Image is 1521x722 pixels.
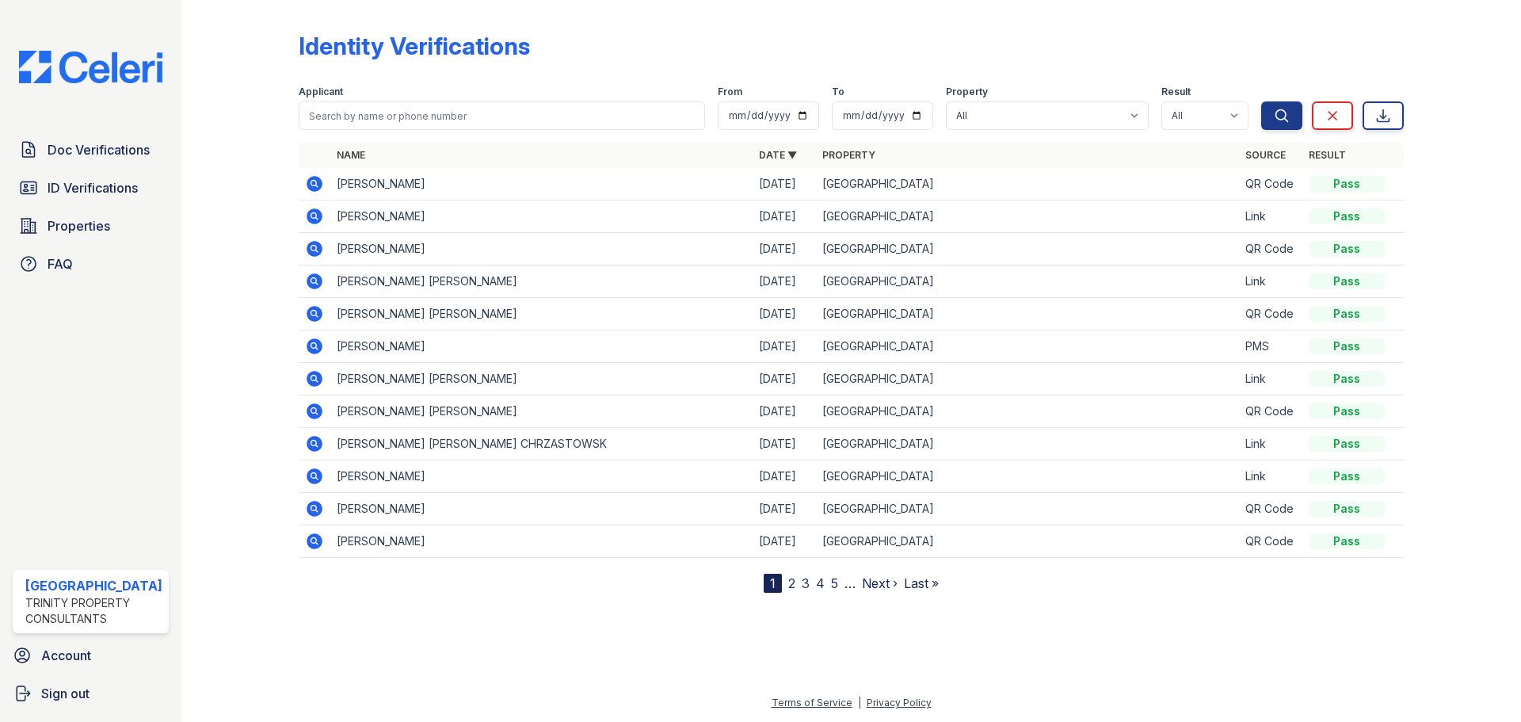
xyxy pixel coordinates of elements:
[1309,149,1346,161] a: Result
[6,678,175,709] a: Sign out
[1309,338,1385,354] div: Pass
[772,697,852,709] a: Terms of Service
[1309,533,1385,549] div: Pass
[1239,201,1302,233] td: Link
[764,574,782,593] div: 1
[1239,298,1302,330] td: QR Code
[759,149,797,161] a: Date ▼
[844,574,856,593] span: …
[1309,436,1385,452] div: Pass
[904,575,939,591] a: Last »
[816,428,1238,460] td: [GEOGRAPHIC_DATA]
[25,576,162,595] div: [GEOGRAPHIC_DATA]
[1309,468,1385,484] div: Pass
[1309,306,1385,322] div: Pass
[330,395,753,428] td: [PERSON_NAME] [PERSON_NAME]
[13,172,169,204] a: ID Verifications
[862,575,898,591] a: Next ›
[816,395,1238,428] td: [GEOGRAPHIC_DATA]
[1239,460,1302,493] td: Link
[816,363,1238,395] td: [GEOGRAPHIC_DATA]
[1239,363,1302,395] td: Link
[816,493,1238,525] td: [GEOGRAPHIC_DATA]
[822,149,875,161] a: Property
[13,248,169,280] a: FAQ
[48,216,110,235] span: Properties
[330,493,753,525] td: [PERSON_NAME]
[330,168,753,201] td: [PERSON_NAME]
[753,428,816,460] td: [DATE]
[832,86,844,98] label: To
[816,265,1238,298] td: [GEOGRAPHIC_DATA]
[1239,428,1302,460] td: Link
[788,575,795,591] a: 2
[753,460,816,493] td: [DATE]
[330,201,753,233] td: [PERSON_NAME]
[753,330,816,363] td: [DATE]
[816,201,1238,233] td: [GEOGRAPHIC_DATA]
[330,265,753,298] td: [PERSON_NAME] [PERSON_NAME]
[330,428,753,460] td: [PERSON_NAME] [PERSON_NAME] CHRZASTOWSK
[41,646,91,665] span: Account
[802,575,810,591] a: 3
[1239,330,1302,363] td: PMS
[946,86,988,98] label: Property
[1309,273,1385,289] div: Pass
[1239,395,1302,428] td: QR Code
[1239,265,1302,298] td: Link
[1309,403,1385,419] div: Pass
[816,460,1238,493] td: [GEOGRAPHIC_DATA]
[1239,525,1302,558] td: QR Code
[13,210,169,242] a: Properties
[48,178,138,197] span: ID Verifications
[330,525,753,558] td: [PERSON_NAME]
[753,493,816,525] td: [DATE]
[753,298,816,330] td: [DATE]
[753,363,816,395] td: [DATE]
[330,330,753,363] td: [PERSON_NAME]
[330,298,753,330] td: [PERSON_NAME] [PERSON_NAME]
[1239,493,1302,525] td: QR Code
[816,168,1238,201] td: [GEOGRAPHIC_DATA]
[48,254,73,273] span: FAQ
[753,265,816,298] td: [DATE]
[299,86,343,98] label: Applicant
[299,101,705,130] input: Search by name or phone number
[330,363,753,395] td: [PERSON_NAME] [PERSON_NAME]
[867,697,932,709] a: Privacy Policy
[753,201,816,233] td: [DATE]
[330,233,753,265] td: [PERSON_NAME]
[1245,149,1286,161] a: Source
[1161,86,1191,98] label: Result
[1239,233,1302,265] td: QR Code
[337,149,365,161] a: Name
[753,168,816,201] td: [DATE]
[25,595,162,627] div: Trinity Property Consultants
[718,86,742,98] label: From
[858,697,861,709] div: |
[753,525,816,558] td: [DATE]
[6,51,175,83] img: CE_Logo_Blue-a8612792a0a2168367f1c8372b55b34899dd931a85d93a1a3d3e32e68fde9ad4.png
[6,640,175,671] a: Account
[816,575,825,591] a: 4
[1309,371,1385,387] div: Pass
[13,134,169,166] a: Doc Verifications
[1239,168,1302,201] td: QR Code
[41,684,90,703] span: Sign out
[816,233,1238,265] td: [GEOGRAPHIC_DATA]
[1309,241,1385,257] div: Pass
[816,525,1238,558] td: [GEOGRAPHIC_DATA]
[48,140,150,159] span: Doc Verifications
[816,330,1238,363] td: [GEOGRAPHIC_DATA]
[753,395,816,428] td: [DATE]
[330,460,753,493] td: [PERSON_NAME]
[1309,208,1385,224] div: Pass
[816,298,1238,330] td: [GEOGRAPHIC_DATA]
[1309,501,1385,517] div: Pass
[299,32,530,60] div: Identity Verifications
[753,233,816,265] td: [DATE]
[1309,176,1385,192] div: Pass
[831,575,838,591] a: 5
